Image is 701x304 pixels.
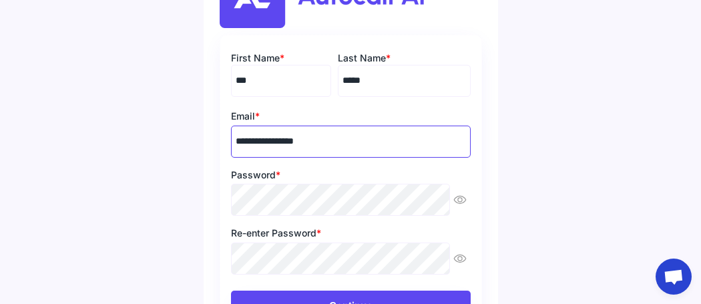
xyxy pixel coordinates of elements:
[656,259,692,295] div: Open chat
[338,51,470,65] div: Last Name
[231,110,471,123] div: Email
[231,226,471,240] div: Re-enter Password
[231,168,471,182] div: Password
[231,51,331,65] div: First Name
